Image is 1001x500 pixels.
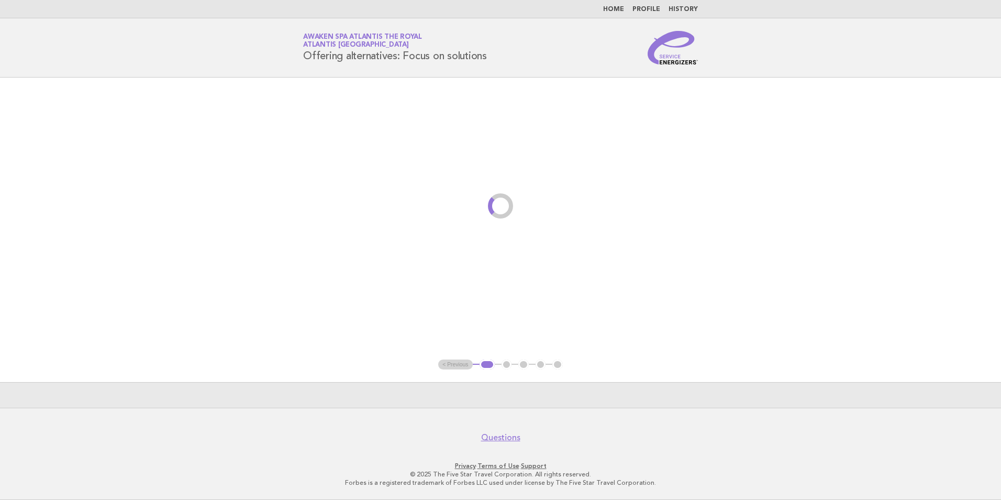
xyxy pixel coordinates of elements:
a: Terms of Use [477,462,519,470]
a: Support [521,462,547,470]
h1: Offering alternatives: Focus on solutions [303,34,487,61]
span: Atlantis [GEOGRAPHIC_DATA] [303,42,409,49]
a: Home [603,6,624,13]
a: Privacy [455,462,476,470]
a: History [669,6,698,13]
p: © 2025 The Five Star Travel Corporation. All rights reserved. [180,470,821,479]
a: Awaken SPA Atlantis the RoyalAtlantis [GEOGRAPHIC_DATA] [303,34,422,48]
p: · · [180,462,821,470]
p: Forbes is a registered trademark of Forbes LLC used under license by The Five Star Travel Corpora... [180,479,821,487]
a: Profile [632,6,660,13]
img: Service Energizers [648,31,698,64]
a: Questions [481,432,520,443]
